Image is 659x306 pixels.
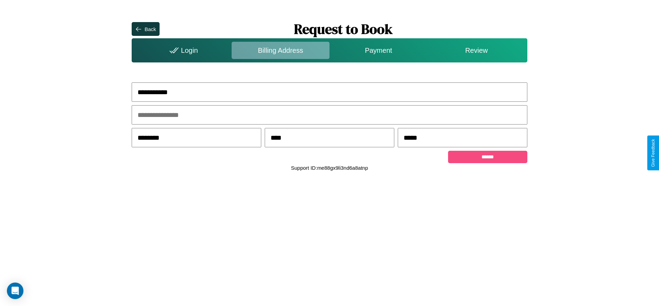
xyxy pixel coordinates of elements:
[133,42,231,59] div: Login
[232,42,329,59] div: Billing Address
[291,163,368,172] p: Support ID: me88gx9li3nd6a8atnp
[144,26,156,32] div: Back
[651,139,656,167] div: Give Feedback
[160,20,527,38] h1: Request to Book
[427,42,525,59] div: Review
[132,22,159,36] button: Back
[329,42,427,59] div: Payment
[7,283,23,299] div: Open Intercom Messenger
